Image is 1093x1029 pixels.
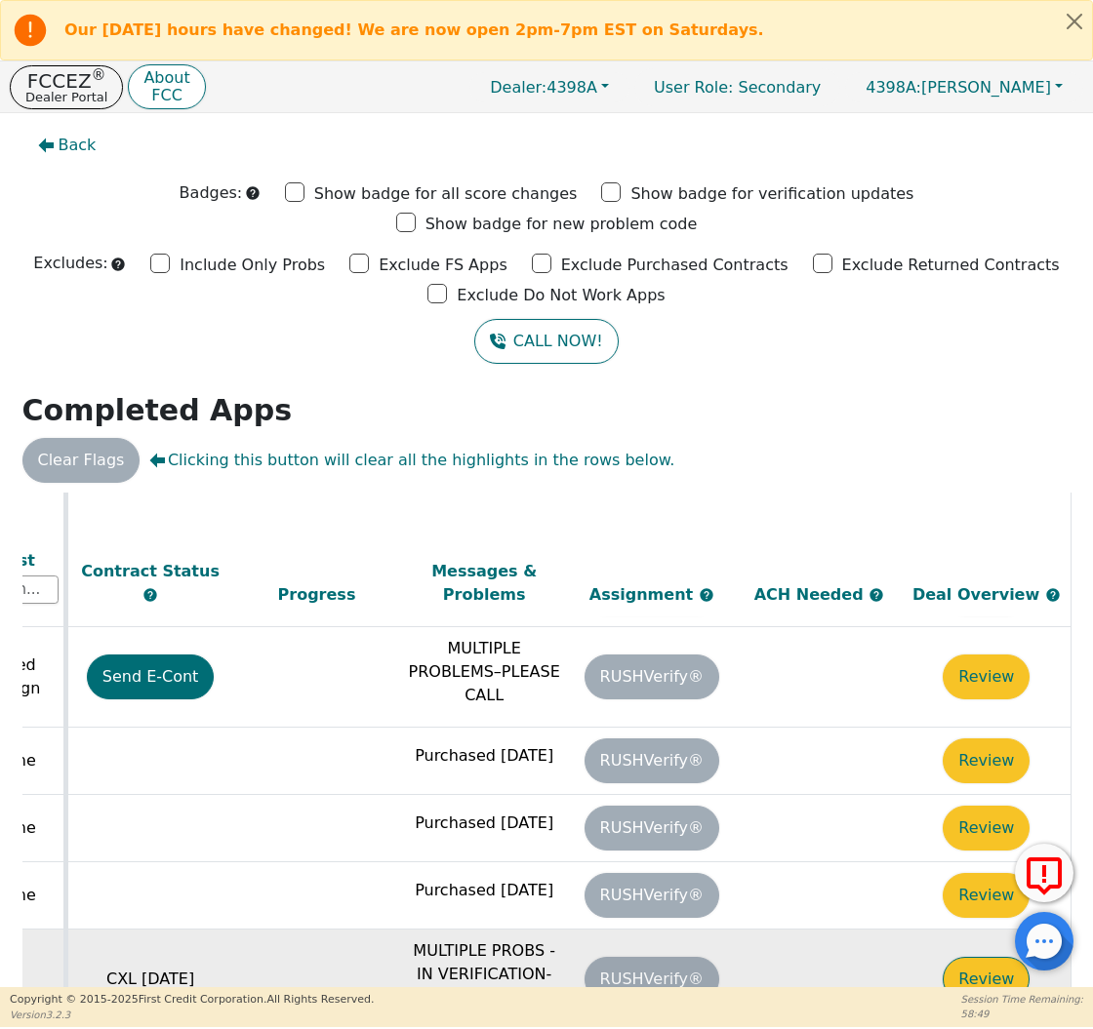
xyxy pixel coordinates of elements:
p: Include Only Probs [180,254,325,277]
p: Exclude Purchased Contracts [561,254,789,277]
p: Copyright © 2015- 2025 First Credit Corporation. [10,992,374,1009]
span: All Rights Reserved. [266,993,374,1006]
p: Secondary [634,68,840,106]
span: Deal Overview [912,584,1061,603]
td: CXL [DATE] [65,929,233,1029]
span: Clicking this button will clear all the highlights in the rows below. [149,449,674,472]
p: MULTIPLE PROBLEMS–PLEASE CALL [405,637,563,707]
p: 58:49 [961,1007,1083,1021]
span: Dealer: [490,78,546,97]
p: Purchased [DATE] [405,879,563,902]
span: 4398A: [866,78,921,97]
span: Contract Status [81,561,220,579]
button: FCCEZ®Dealer Portal [10,65,123,109]
b: Our [DATE] hours have changed! We are now open 2pm-7pm EST on Saturdays. [64,20,764,39]
button: Close alert [1057,1,1092,41]
span: User Role : [654,78,733,97]
p: Purchased [DATE] [405,744,563,768]
div: Messages & Problems [405,559,563,606]
span: 4398A [490,78,597,97]
p: FCCEZ [25,71,107,91]
button: Report Error to FCC [1015,844,1073,902]
p: FCC [143,88,189,103]
p: Show badge for new problem code [425,213,698,236]
div: Progress [238,582,396,606]
sup: ® [92,66,106,84]
p: Show badge for all score changes [314,182,578,206]
span: Back [59,134,97,157]
p: Exclude Returned Contracts [842,254,1060,277]
span: ACH Needed [754,584,870,603]
button: Review [943,654,1030,699]
p: Version 3.2.3 [10,1008,374,1022]
p: Session Time Remaining: [961,992,1083,1007]
button: CALL NOW! [474,319,618,364]
button: Review [943,873,1030,918]
button: Dealer:4398A [469,72,629,102]
button: Review [943,957,1030,1002]
strong: Completed Apps [22,393,293,427]
p: Exclude Do Not Work Apps [457,284,665,307]
p: Excludes: [33,252,107,275]
p: Exclude FS Apps [379,254,507,277]
a: User Role: Secondary [634,68,840,106]
span: [PERSON_NAME] [866,78,1051,97]
button: Review [943,806,1030,851]
p: About [143,70,189,86]
button: Review [943,738,1030,783]
button: Send E-Cont [87,654,215,699]
p: Purchased [DATE] [405,811,563,835]
p: Dealer Portal [25,91,107,103]
p: Show badge for verification updates [630,182,913,206]
p: MULTIPLE PROBS -IN VERIFICATION- PLEASE CALL [405,939,563,1009]
button: Back [22,123,112,168]
button: AboutFCC [128,64,205,110]
span: Assignment [589,584,699,603]
p: Badges: [180,181,243,205]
